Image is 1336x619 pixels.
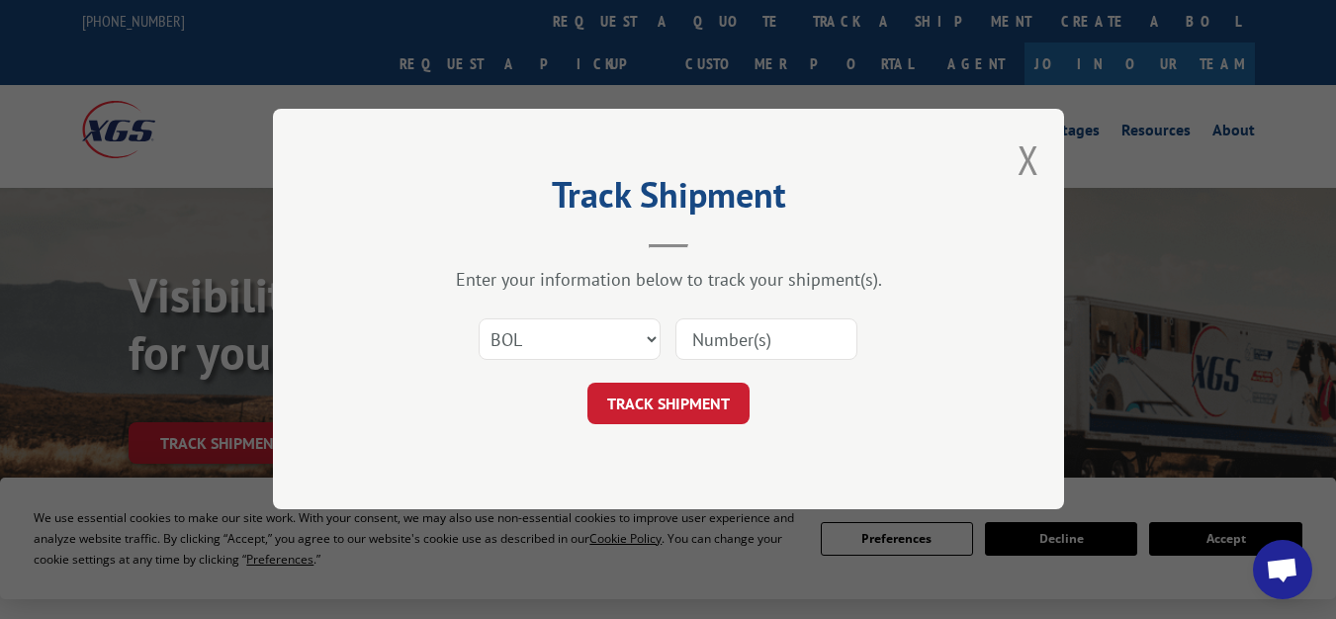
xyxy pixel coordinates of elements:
input: Number(s) [675,319,857,361]
div: Enter your information below to track your shipment(s). [372,269,965,292]
button: TRACK SHIPMENT [587,384,750,425]
div: Open chat [1253,540,1312,599]
button: Close modal [1018,133,1039,186]
h2: Track Shipment [372,181,965,219]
